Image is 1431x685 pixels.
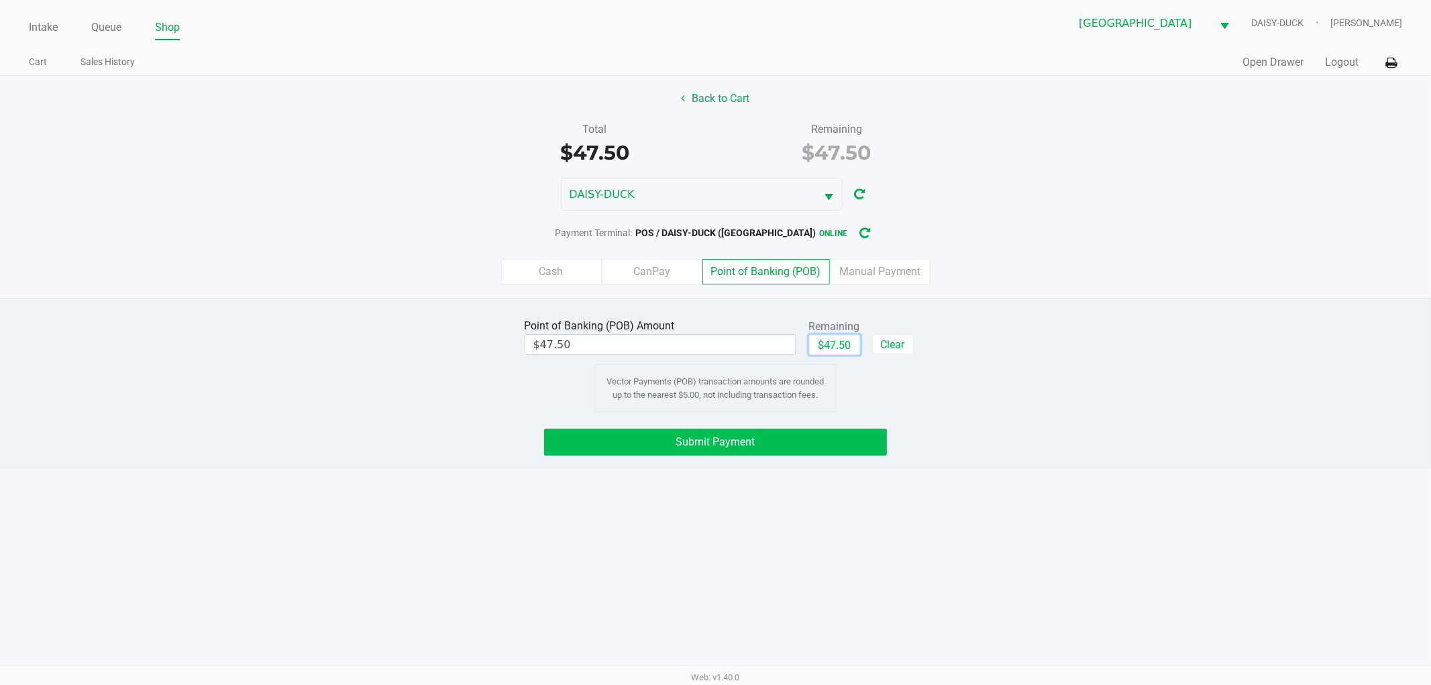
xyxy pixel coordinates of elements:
[81,54,135,70] a: Sales History
[1212,7,1237,39] button: Select
[501,259,602,284] label: Cash
[570,187,808,203] span: DAISY-DUCK
[820,229,848,238] span: online
[155,18,180,37] a: Shop
[692,672,740,682] span: Web: v1.40.0
[525,318,680,334] div: Point of Banking (POB) Amount
[1079,15,1204,32] span: [GEOGRAPHIC_DATA]
[830,259,931,284] label: Manual Payment
[484,121,706,138] div: Total
[544,429,887,456] button: Submit Payment
[91,18,121,37] a: Queue
[872,334,914,354] button: Clear
[484,138,706,168] div: $47.50
[1251,16,1330,30] span: DAISY-DUCK
[809,335,860,355] button: $47.50
[673,86,759,111] button: Back to Cart
[726,121,948,138] div: Remaining
[555,227,633,238] span: Payment Terminal:
[1330,16,1402,30] span: [PERSON_NAME]
[29,18,58,37] a: Intake
[1242,54,1304,70] button: Open Drawer
[702,259,830,284] label: Point of Banking (POB)
[636,227,816,238] span: POS / DAISY-DUCK ([GEOGRAPHIC_DATA])
[676,435,755,448] span: Submit Payment
[809,319,860,335] div: Remaining
[816,178,842,210] button: Select
[602,259,702,284] label: CanPay
[29,54,47,70] a: Cart
[1325,54,1359,70] button: Logout
[726,138,948,168] div: $47.50
[595,364,837,412] div: Vector Payments (POB) transaction amounts are rounded up to the nearest $5.00, not including tran...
